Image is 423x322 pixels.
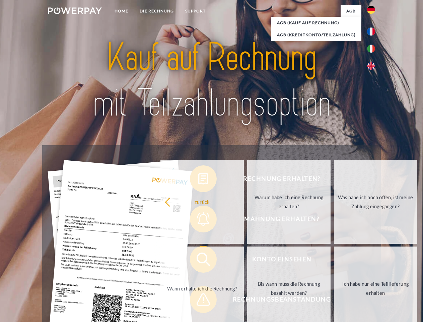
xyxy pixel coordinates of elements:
a: Was habe ich noch offen, ist meine Zahlung eingegangen? [334,160,417,244]
img: logo-powerpay-white.svg [48,7,102,14]
div: zurück [164,197,240,206]
img: de [367,6,375,14]
a: Home [109,5,134,17]
div: Was habe ich noch offen, ist meine Zahlung eingegangen? [338,193,413,211]
div: Bis wann muss die Rechnung bezahlt werden? [251,279,327,298]
img: title-powerpay_de.svg [64,32,359,128]
img: fr [367,28,375,36]
div: Ich habe nur eine Teillieferung erhalten [338,279,413,298]
a: DIE RECHNUNG [134,5,180,17]
a: AGB (Kreditkonto/Teilzahlung) [271,29,361,41]
div: Warum habe ich eine Rechnung erhalten? [251,193,327,211]
img: it [367,45,375,53]
a: agb [341,5,361,17]
div: Wann erhalte ich die Rechnung? [164,284,240,293]
a: AGB (Kauf auf Rechnung) [271,17,361,29]
img: en [367,62,375,70]
a: SUPPORT [180,5,211,17]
